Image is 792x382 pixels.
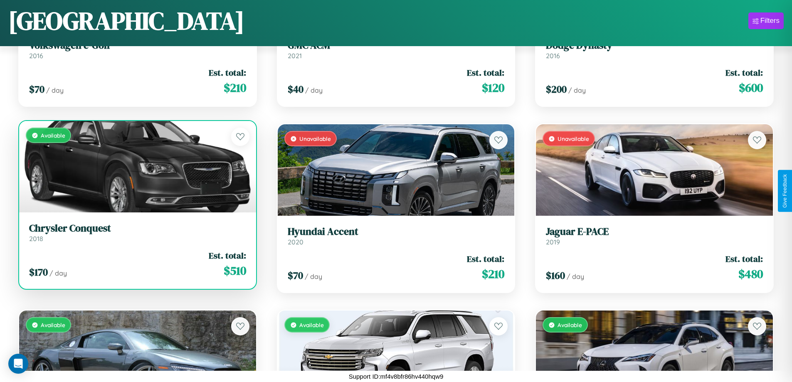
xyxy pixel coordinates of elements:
[546,269,565,282] span: $ 160
[299,321,324,328] span: Available
[46,86,64,94] span: / day
[29,234,43,243] span: 2018
[349,371,444,382] p: Support ID: mf4v8bfr86hv440hqw9
[224,262,246,279] span: $ 510
[305,272,322,281] span: / day
[482,79,504,96] span: $ 120
[467,67,504,79] span: Est. total:
[567,272,584,281] span: / day
[29,52,43,60] span: 2016
[558,135,589,142] span: Unavailable
[467,253,504,265] span: Est. total:
[288,269,303,282] span: $ 70
[209,249,246,261] span: Est. total:
[748,12,784,29] button: Filters
[29,265,48,279] span: $ 170
[41,132,65,139] span: Available
[8,354,28,374] div: Open Intercom Messenger
[739,79,763,96] span: $ 600
[546,238,560,246] span: 2019
[546,39,763,60] a: Dodge Dynasty2016
[568,86,586,94] span: / day
[41,321,65,328] span: Available
[305,86,323,94] span: / day
[288,82,303,96] span: $ 40
[288,238,303,246] span: 2020
[725,253,763,265] span: Est. total:
[546,226,763,246] a: Jaguar E-PACE2019
[546,82,567,96] span: $ 200
[288,226,505,238] h3: Hyundai Accent
[760,17,780,25] div: Filters
[299,135,331,142] span: Unavailable
[482,266,504,282] span: $ 210
[546,226,763,238] h3: Jaguar E-PACE
[288,52,302,60] span: 2021
[29,222,246,234] h3: Chrysler Conquest
[725,67,763,79] span: Est. total:
[8,4,244,38] h1: [GEOGRAPHIC_DATA]
[49,269,67,277] span: / day
[29,82,44,96] span: $ 70
[29,222,246,243] a: Chrysler Conquest2018
[738,266,763,282] span: $ 480
[224,79,246,96] span: $ 210
[558,321,582,328] span: Available
[288,39,505,60] a: GMC ACM2021
[29,39,246,60] a: Volkswagen e-Golf2016
[209,67,246,79] span: Est. total:
[288,226,505,246] a: Hyundai Accent2020
[546,52,560,60] span: 2016
[782,174,788,208] div: Give Feedback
